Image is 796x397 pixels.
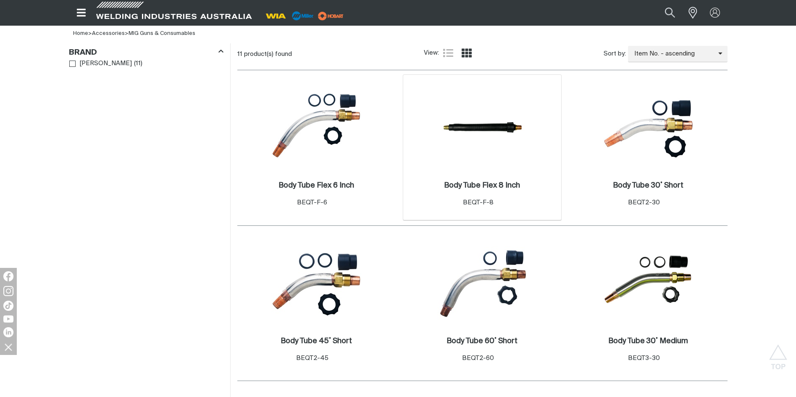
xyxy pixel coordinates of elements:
img: Body Tube Flex 6 Inch [271,81,361,171]
a: List view [443,48,453,58]
button: Search products [656,3,684,22]
img: Body Tube 45˚ Short [271,237,361,327]
span: BEQT2-45 [296,355,328,361]
h2: Body Tube 30˚ Medium [608,337,688,345]
a: MIG Guns & Consumables [129,31,195,36]
span: BEQT-F-8 [463,199,494,206]
img: Body Tube Flex 8 Inch [437,81,527,171]
h2: Body Tube 60˚ Short [447,337,518,345]
span: > [88,31,92,36]
aside: Filters [69,43,223,70]
a: Body Tube 30˚ Short [613,181,683,191]
section: Product list controls [237,43,728,65]
img: Body Tube 30˚ Medium [603,237,693,327]
img: Body Tube 60˚ Short [437,237,527,327]
img: YouTube [3,315,13,323]
img: LinkedIn [3,327,13,337]
span: BEQT2-30 [628,199,660,206]
img: miller [315,10,346,22]
img: TikTok [3,301,13,311]
h2: Body Tube Flex 8 Inch [444,182,520,189]
h2: Body Tube 45˚ Short [281,337,352,345]
span: product(s) found [244,51,292,57]
img: Instagram [3,286,13,296]
a: Accessories [92,31,125,36]
span: ( 11 ) [134,59,142,69]
a: [PERSON_NAME] [69,58,132,69]
span: [PERSON_NAME] [79,59,132,69]
div: 11 [237,50,424,58]
a: Body Tube Flex 8 Inch [444,181,520,191]
h2: Body Tube 30˚ Short [613,182,683,189]
a: Home [73,31,88,36]
input: Product name or item number... [645,3,684,22]
a: Body Tube 45˚ Short [281,336,352,346]
a: Body Tube 60˚ Short [447,336,518,346]
h2: Body Tube Flex 6 Inch [278,182,354,189]
img: Facebook [3,271,13,281]
a: Body Tube Flex 6 Inch [278,181,354,191]
span: View: [424,48,439,58]
span: BEQT3-30 [628,355,660,361]
h3: Brand [69,48,97,58]
span: Item No. - ascending [628,49,718,59]
span: BEQT-F-6 [297,199,327,206]
a: Body Tube 30˚ Medium [608,336,688,346]
img: hide socials [1,340,16,354]
a: miller [315,13,346,19]
ul: Brand [69,58,223,69]
span: BEQT2-60 [462,355,494,361]
div: Brand [69,46,223,58]
img: Body Tube 30˚ Short [603,81,693,171]
span: Sort by: [604,49,626,59]
span: > [92,31,129,36]
button: Scroll to top [769,344,788,363]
